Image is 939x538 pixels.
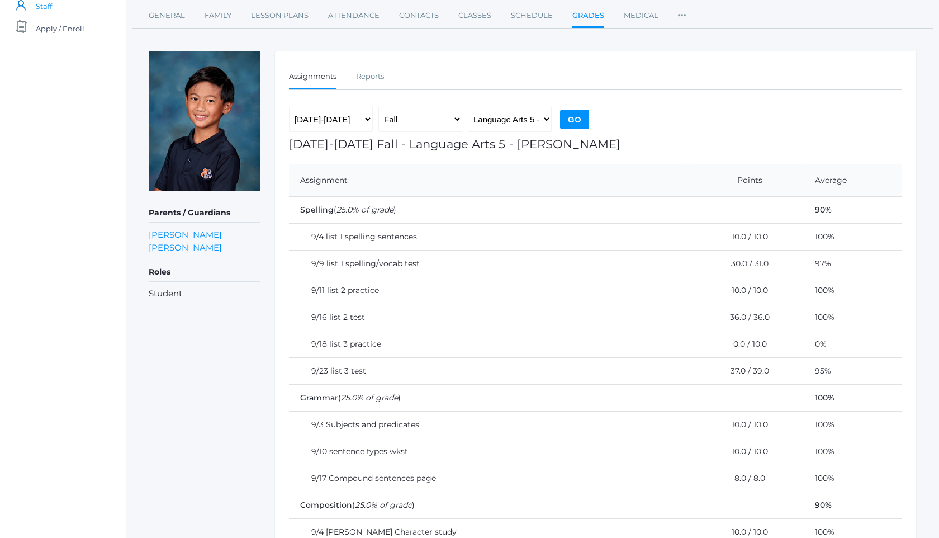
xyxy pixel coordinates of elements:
em: 25.0% of grade [336,205,393,215]
td: 97% [804,250,902,277]
a: Schedule [511,4,553,27]
td: 90% [804,196,902,223]
td: 100% [804,411,902,438]
img: Matteo Soratorio [149,51,260,191]
td: 37.0 / 39.0 [688,357,803,384]
a: Attendance [328,4,380,27]
a: Reports [356,65,384,88]
td: 90% [804,492,902,518]
a: Lesson Plans [251,4,309,27]
td: ( ) [289,492,804,518]
td: 10.0 / 10.0 [688,438,803,465]
li: Student [149,287,260,300]
td: 10.0 / 10.0 [688,277,803,304]
td: 10.0 / 10.0 [688,411,803,438]
td: 100% [804,465,902,492]
th: Average [804,164,902,197]
h1: [DATE]-[DATE] Fall - Language Arts 5 - [PERSON_NAME] [289,138,902,150]
em: 25.0% of grade [355,500,412,510]
td: 8.0 / 8.0 [688,465,803,492]
span: Spelling [300,205,334,215]
td: 100% [804,384,902,411]
td: 9/3 Subjects and predicates [289,411,688,438]
td: 0% [804,331,902,357]
td: 30.0 / 31.0 [688,250,803,277]
em: 25.0% of grade [341,393,398,403]
a: Classes [458,4,491,27]
h5: Parents / Guardians [149,204,260,223]
th: Assignment [289,164,688,197]
a: Contacts [399,4,439,27]
td: 9/17 Compound sentences page [289,465,688,492]
td: 9/10 sentence types wkst [289,438,688,465]
input: Go [560,110,589,129]
th: Points [688,164,803,197]
a: Medical [624,4,658,27]
td: 9/9 list 1 spelling/vocab test [289,250,688,277]
a: Assignments [289,65,336,89]
td: 100% [804,277,902,304]
td: 0.0 / 10.0 [688,331,803,357]
td: 9/18 list 3 practice [289,331,688,357]
span: Composition [300,500,352,510]
td: 9/16 list 2 test [289,304,688,331]
span: Apply / Enroll [36,17,84,40]
a: [PERSON_NAME] [149,228,222,241]
td: 9/23 list 3 test [289,357,688,384]
td: 100% [804,223,902,250]
td: 95% [804,357,902,384]
h5: Roles [149,263,260,282]
td: 9/11 list 2 practice [289,277,688,304]
td: ( ) [289,384,804,411]
td: 9/4 list 1 spelling sentences [289,223,688,250]
span: Grammar [300,393,338,403]
td: 100% [804,304,902,331]
a: Grades [572,4,604,29]
a: Family [205,4,231,27]
td: ( ) [289,196,804,223]
a: General [149,4,185,27]
a: [PERSON_NAME] [149,241,222,254]
td: 100% [804,438,902,465]
td: 10.0 / 10.0 [688,223,803,250]
td: 36.0 / 36.0 [688,304,803,331]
